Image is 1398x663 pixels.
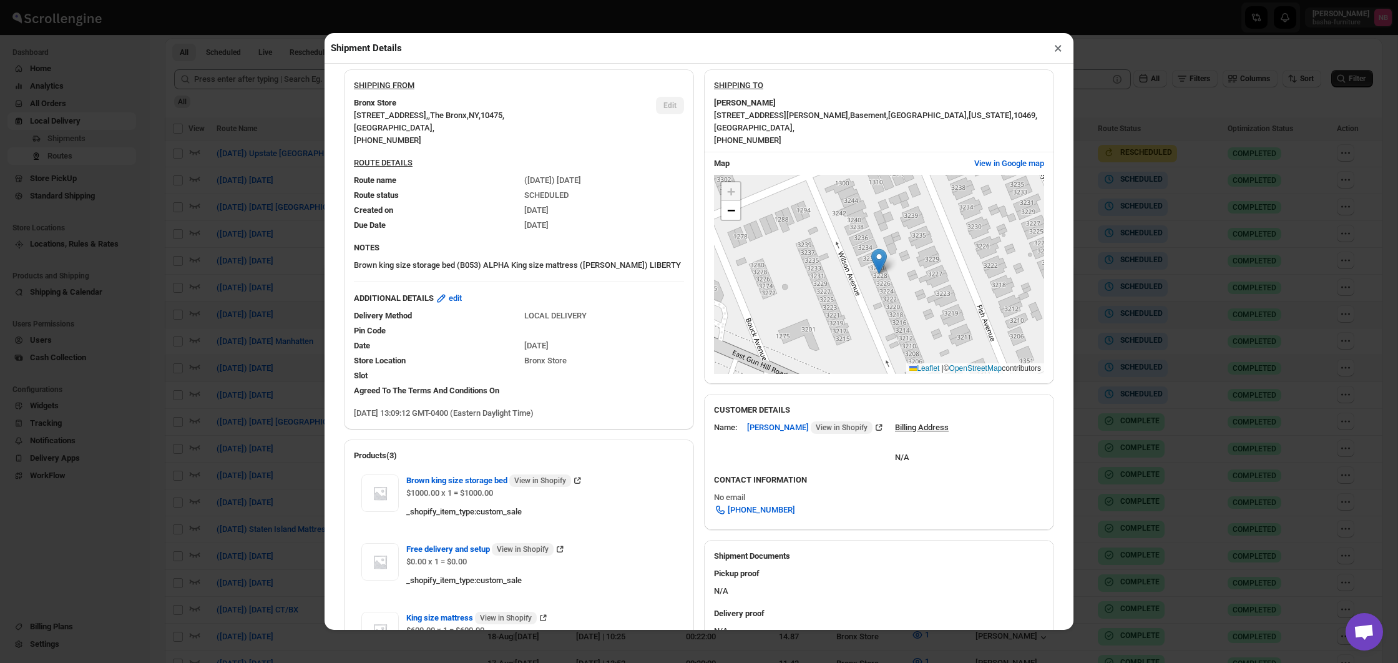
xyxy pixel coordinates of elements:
div: N/A [895,439,949,464]
b: Bronx Store [354,97,396,109]
span: View in Shopify [497,544,549,554]
h3: Pickup proof [714,567,1044,580]
span: Due Date [354,220,386,230]
span: [DATE] [524,220,549,230]
span: LOCAL DELIVERY [524,311,587,320]
span: [DATE] [524,341,549,350]
span: Bronx Store [524,356,567,365]
span: [PHONE_NUMBER] [714,135,781,145]
div: N/A [704,602,1054,647]
a: Zoom out [721,201,740,220]
div: Name: [714,421,737,434]
span: | [942,364,944,373]
a: [PERSON_NAME] View in Shopify [747,423,885,432]
span: Basement , [850,110,888,120]
u: SHIPPING TO [714,81,763,90]
span: Slot [354,371,368,380]
span: [GEOGRAPHIC_DATA] , [354,123,434,132]
span: [PHONE_NUMBER] [354,135,421,145]
span: View in Google map [974,157,1044,170]
span: View in Shopify [480,613,532,623]
span: View in Shopify [816,423,868,433]
b: Map [714,159,730,168]
span: No email [714,493,745,502]
span: [PERSON_NAME] [747,421,873,434]
span: + [727,184,735,199]
span: [PHONE_NUMBER] [728,504,795,516]
h3: Delivery proof [714,607,1044,620]
span: Store Location [354,356,406,365]
span: [STREET_ADDRESS] , [354,110,428,120]
span: SCHEDULED [524,190,569,200]
img: Item [361,474,399,512]
span: King size mattress [406,612,537,624]
a: Brown king size storage bed View in Shopify [406,476,584,485]
button: edit [428,288,469,308]
span: [US_STATE] , [969,110,1014,120]
h2: Products(3) [354,449,684,462]
u: ROUTE DETAILS [354,158,413,167]
span: Agreed To The Terms And Conditions On [354,386,499,395]
h3: CUSTOMER DETAILS [714,404,1044,416]
span: Route name [354,175,396,185]
img: Marker [871,248,887,274]
span: , [428,110,430,120]
span: $1000.00 x 1 = $1000.00 [406,488,493,498]
b: ADDITIONAL DETAILS [354,292,434,305]
div: N/A [704,562,1054,602]
img: Item [361,543,399,581]
span: Route status [354,190,399,200]
span: [DATE] [524,205,549,215]
a: Free delivery and setup View in Shopify [406,544,566,554]
a: OpenStreetMap [949,364,1002,373]
span: Delivery Method [354,311,412,320]
span: NY , [469,110,481,120]
span: 10475 , [481,110,504,120]
span: [STREET_ADDRESS][PERSON_NAME] , [714,110,850,120]
h2: Shipment Documents [714,550,1044,562]
span: Pin Code [354,326,386,335]
a: Zoom in [721,182,740,201]
a: Open chat [1346,613,1383,651]
span: [GEOGRAPHIC_DATA] , [714,123,794,132]
div: _shopify_item_type : custom_sale [406,574,677,587]
img: Item [361,612,399,649]
u: SHIPPING FROM [354,81,414,90]
u: Billing Address [895,423,949,432]
span: 10469 , [1014,110,1037,120]
span: $0.00 x 1 = $0.00 [406,557,467,566]
p: Brown king size storage bed (B053) ALPHA King size mattress ([PERSON_NAME]) LIBERTY [354,259,684,272]
div: _shopify_item_type : custom_sale [406,506,677,518]
span: Free delivery and setup [406,543,554,556]
span: Created on [354,205,393,215]
b: NOTES [354,243,379,252]
span: Brown king size storage bed [406,474,571,487]
span: View in Shopify [514,476,566,486]
a: Leaflet [909,364,939,373]
button: × [1049,39,1067,57]
button: View in Google map [967,154,1052,174]
span: − [727,202,735,218]
h3: CONTACT INFORMATION [714,474,1044,486]
span: Date [354,341,370,350]
span: edit [449,292,462,305]
span: The Bronx , [430,110,469,120]
span: [DATE] 13:09:12 GMT-0400 (Eastern Daylight Time) [354,408,534,418]
a: [PHONE_NUMBER] [706,500,803,520]
b: [PERSON_NAME] [714,97,776,109]
a: King size mattress View in Shopify [406,613,549,622]
span: ([DATE]) [DATE] [524,175,581,185]
h2: Shipment Details [331,42,402,54]
span: $600.00 x 1 = $600.00 [406,626,484,635]
span: [GEOGRAPHIC_DATA] , [888,110,969,120]
div: © contributors [906,363,1044,374]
